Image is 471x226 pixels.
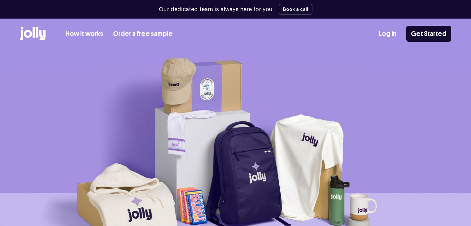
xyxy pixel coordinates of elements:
[406,26,451,42] a: Get Started
[279,4,312,15] button: Book a call
[113,29,173,39] a: Order a free sample
[65,29,103,39] a: How it works
[379,29,396,39] a: Log In
[159,5,273,14] p: Our dedicated team is always here for you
